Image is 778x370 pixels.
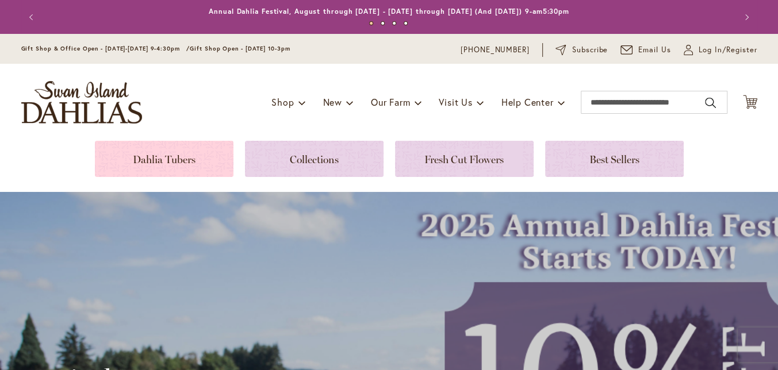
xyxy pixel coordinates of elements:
[461,44,530,56] a: [PHONE_NUMBER]
[684,44,757,56] a: Log In/Register
[638,44,671,56] span: Email Us
[271,96,294,108] span: Shop
[381,21,385,25] button: 2 of 4
[21,6,44,29] button: Previous
[190,45,290,52] span: Gift Shop Open - [DATE] 10-3pm
[555,44,608,56] a: Subscribe
[439,96,472,108] span: Visit Us
[371,96,410,108] span: Our Farm
[21,81,142,124] a: store logo
[323,96,342,108] span: New
[572,44,608,56] span: Subscribe
[209,7,569,16] a: Annual Dahlia Festival, August through [DATE] - [DATE] through [DATE] (And [DATE]) 9-am5:30pm
[734,6,757,29] button: Next
[699,44,757,56] span: Log In/Register
[21,45,190,52] span: Gift Shop & Office Open - [DATE]-[DATE] 9-4:30pm /
[369,21,373,25] button: 1 of 4
[620,44,671,56] a: Email Us
[501,96,554,108] span: Help Center
[404,21,408,25] button: 4 of 4
[392,21,396,25] button: 3 of 4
